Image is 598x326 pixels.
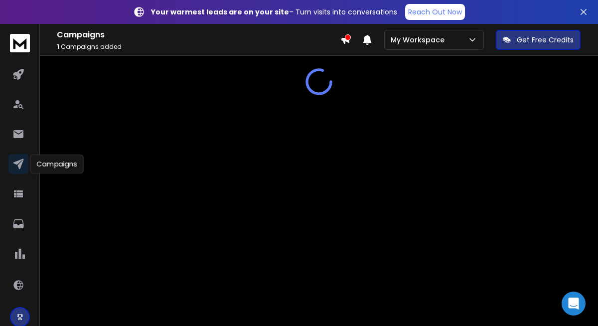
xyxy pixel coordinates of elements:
div: Open Intercom Messenger [562,292,586,316]
h1: Campaigns [57,29,340,41]
div: Campaigns [30,155,84,173]
strong: Your warmest leads are on your site [151,7,289,17]
a: Reach Out Now [405,4,465,20]
p: Campaigns added [57,43,340,51]
p: My Workspace [391,35,448,45]
span: 1 [57,42,59,51]
p: Get Free Credits [517,35,574,45]
button: Get Free Credits [496,30,581,50]
p: Reach Out Now [408,7,462,17]
img: logo [10,34,30,52]
p: – Turn visits into conversations [151,7,397,17]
